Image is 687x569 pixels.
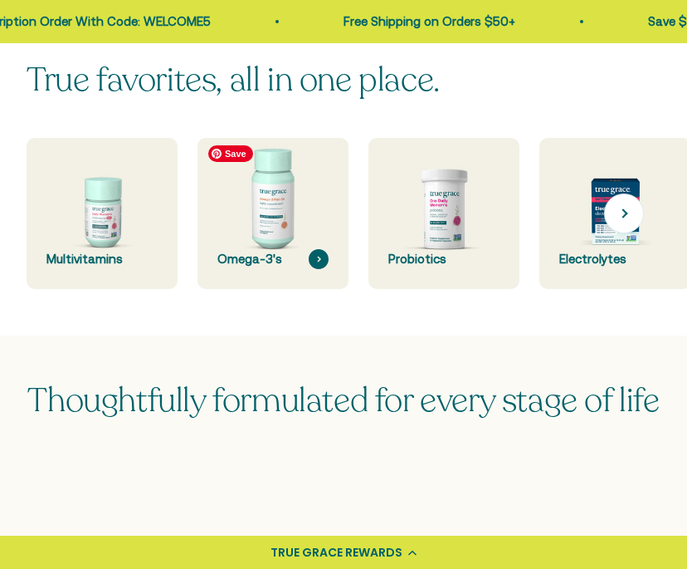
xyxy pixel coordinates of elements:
a: Multivitamins [27,138,178,289]
a: Omega-3's [197,138,348,289]
div: Electrolytes [559,249,670,269]
a: Free Shipping on Orders $50+ [343,14,515,28]
div: Probiotics [388,249,499,269]
span: Thoughtfully formulated for every stage of life [27,378,659,423]
a: Probiotics [368,138,519,289]
div: Omega-3's [217,249,329,269]
div: Multivitamins [46,249,158,269]
split-lines: True favorites, all in one place. [27,57,440,102]
div: TRUE GRACE REWARDS [270,544,402,562]
span: Save [208,145,253,162]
